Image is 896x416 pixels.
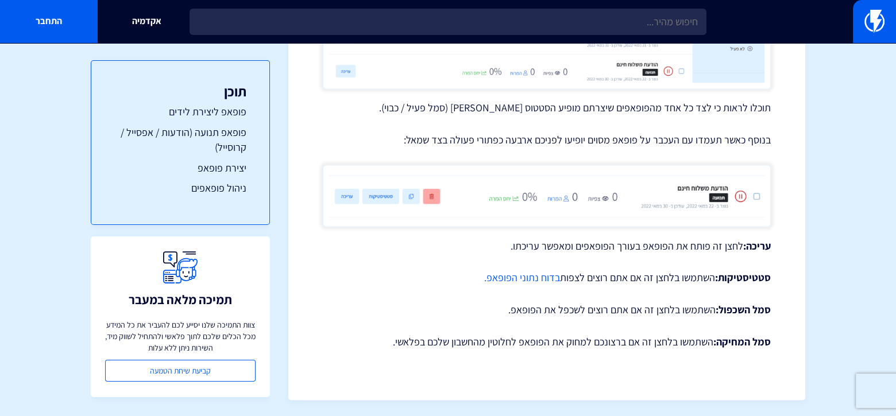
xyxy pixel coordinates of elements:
[105,360,256,382] a: קביעת שיחת הטמעה
[114,125,246,154] a: פופאפ תנועה (הודעות / אפסייל / קרוסייל)
[323,100,771,115] p: תוכלו לראות כי לצד כל אחד מהפופאפים שיצרתם מופיע הסטטוס [PERSON_NAME] (סמל פעיל / כבוי).
[743,239,771,252] strong: עריכה:
[323,270,771,285] p: השתמשו בלחצן זה אם אתם רוצים לצפות
[484,270,560,283] a: בדוח נתוני הפופאפ.
[323,133,771,147] p: בנוסף כאשר תעמדו עם העכבר על פופאפ מסוים יופיעו לפניכם ארבעה כפתורי פעולה בצד שמאל:
[114,181,246,196] a: ניהול פופאפים
[713,335,771,348] strong: סמל המחיקה:
[114,104,246,119] a: פופאפ ליצירת לידים
[323,238,771,253] p: לחצן זה פותח את הפופאפ בעורך הפופאפים ומאפשר עריכתו.
[105,319,256,353] p: צוות התמיכה שלנו יסייע לכם להעביר את כל המידע מכל הכלים שלכם לתוך פלאשי ולהתחיל לשווק מיד, השירות...
[716,302,771,316] strong: סמל השכפול:
[190,9,706,35] input: חיפוש מהיר...
[323,334,771,349] p: השתמשו בלחצן זה אם ברצונכם למחוק את הפופאפ לחלוטין מהחשבון שלכם בפלאשי.
[129,293,232,306] h3: תמיכה מלאה במעבר
[114,161,246,176] a: יצירת פופאפ
[715,270,771,283] strong: סטטיסטיקות:
[323,302,771,317] p: השתמשו בלחצן זה אם אתם רוצים לשכפל את הפופאפ.
[114,84,246,99] h3: תוכן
